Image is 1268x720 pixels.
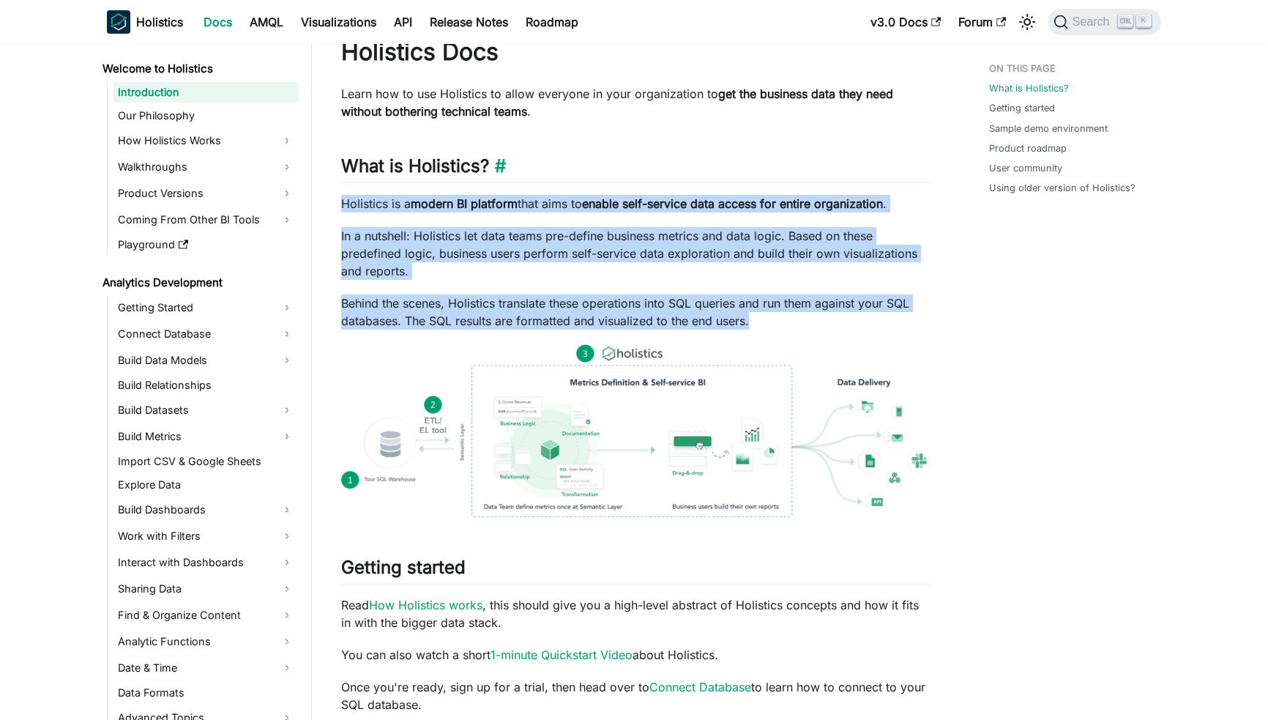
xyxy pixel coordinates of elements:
a: Interact with Dashboards [113,551,299,574]
b: Holistics [136,13,183,31]
a: Analytics Development [98,272,299,293]
a: Forum [950,10,1015,34]
img: Holistics [107,10,130,34]
a: v3.0 Docs [862,10,950,34]
p: Holistics is a that aims to . [341,195,931,212]
a: Build Data Models [113,349,299,372]
a: 1-minute Quickstart Video [491,647,633,662]
p: You can also watch a short about Holistics. [341,646,931,664]
a: Work with Filters [113,524,299,548]
a: Data Formats [113,683,299,703]
button: Search (Ctrl+K) [1048,9,1161,35]
a: Import CSV & Google Sheets [113,451,299,472]
a: User community [989,161,1062,175]
img: How Holistics fits in your Data Stack [341,344,931,517]
span: Search [1068,15,1119,29]
p: Behind the scenes, Holistics translate these operations into SQL queries and run them against you... [341,294,931,330]
a: Sharing Data [113,577,299,601]
a: Date & Time [113,656,299,680]
a: Introduction [113,82,299,103]
a: Our Philosophy [113,105,299,126]
p: Read , this should give you a high-level abstract of Holistics concepts and how it fits in with t... [341,596,931,631]
h1: Holistics Docs [341,37,931,67]
a: Connect Database [113,322,299,346]
strong: enable self-service data access for entire organization [582,196,883,211]
a: Walkthroughs [113,155,299,179]
a: Direct link to What is Holistics? [489,155,506,177]
a: What is Holistics? [989,81,1069,95]
nav: Docs sidebar [92,44,312,720]
a: How Holistics works [369,598,482,612]
a: API [385,10,421,34]
a: Connect Database [649,680,751,694]
p: Learn how to use Holistics to allow everyone in your organization to . [341,85,931,120]
a: Build Metrics [113,425,299,448]
a: Explore Data [113,475,299,495]
kbd: K [1136,15,1151,28]
a: Visualizations [292,10,385,34]
a: Product roadmap [989,141,1067,155]
a: Playground [113,234,299,255]
a: Welcome to Holistics [98,59,299,79]
p: Once you're ready, sign up for a trial, then head over to to learn how to connect to your SQL dat... [341,678,931,713]
a: Analytic Functions [113,630,299,653]
a: Using older version of Holistics? [989,181,1135,195]
a: Product Versions [113,182,299,205]
a: Sample demo environment [989,122,1108,136]
a: Getting Started [113,296,299,319]
a: Roadmap [517,10,587,34]
a: Coming From Other BI Tools [113,208,299,231]
a: How Holistics Works [113,129,299,152]
a: Getting started [989,101,1055,115]
a: AMQL [241,10,292,34]
p: In a nutshell: Holistics let data teams pre-define business metrics and data logic. Based on thes... [341,227,931,280]
a: Build Dashboards [113,498,299,522]
button: Switch between dark and light mode (currently light mode) [1015,10,1039,34]
a: Release Notes [421,10,517,34]
strong: modern BI platform [411,196,518,211]
a: HolisticsHolistics [107,10,183,34]
h2: Getting started [341,557,931,584]
a: Build Datasets [113,398,299,422]
a: Find & Organize Content [113,604,299,627]
a: Docs [195,10,241,34]
a: Build Relationships [113,375,299,396]
h2: What is Holistics? [341,155,931,183]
